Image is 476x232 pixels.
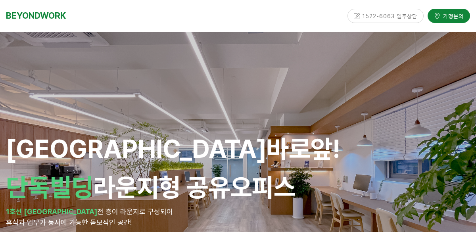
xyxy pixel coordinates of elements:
span: 전 층이 라운지로 구성되어 [97,207,173,216]
span: 휴식과 업무가 동시에 가능한 돋보적인 공간! [6,218,132,226]
span: 바로앞! [267,134,340,164]
span: [GEOGRAPHIC_DATA] [6,134,340,164]
strong: 1호선 [GEOGRAPHIC_DATA] [6,207,97,216]
a: 가맹문의 [428,9,470,23]
span: 가맹문의 [441,12,464,20]
a: BEYONDWORK [6,8,66,23]
span: 단독빌딩 [6,172,93,202]
span: 라운지형 공유오피스 [6,172,296,202]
